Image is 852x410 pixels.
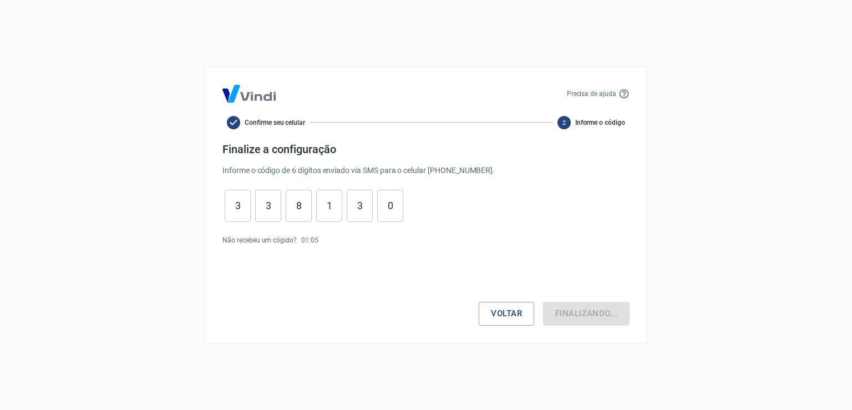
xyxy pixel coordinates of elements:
p: Precisa de ajuda [567,89,616,99]
h4: Finalize a configuração [222,143,630,156]
p: Informe o código de 6 dígitos enviado via SMS para o celular [PHONE_NUMBER] . [222,165,630,176]
p: 01 : 05 [301,235,318,245]
text: 2 [562,119,566,126]
img: Logo Vind [222,85,276,103]
button: Voltar [479,302,534,325]
span: Confirme seu celular [245,118,305,128]
p: Não recebeu um cógido? [222,235,297,245]
span: Informe o código [575,118,625,128]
